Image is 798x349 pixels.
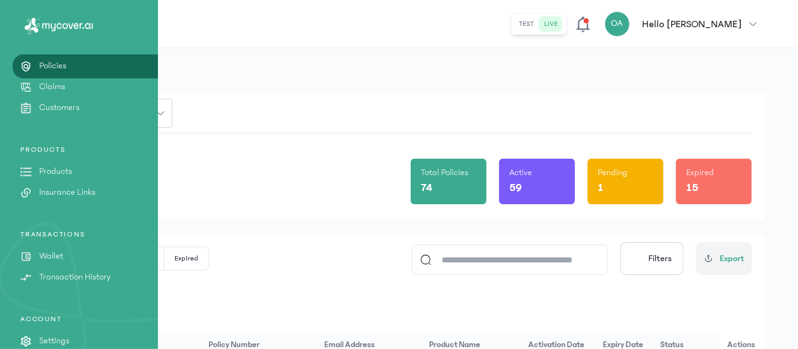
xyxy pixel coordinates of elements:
[39,271,111,284] p: Transaction History
[605,11,630,37] div: OA
[421,166,476,179] p: Total Policies
[598,179,603,197] p: 1
[39,80,65,94] p: Claims
[39,59,66,73] p: Policies
[46,294,752,312] p: All Policies
[39,186,95,199] p: Insurance Links
[39,334,70,348] p: Settings
[686,166,742,179] p: Expired
[39,101,80,114] p: Customers
[39,165,72,178] p: Products
[720,252,744,266] span: Export
[164,247,209,270] button: Expired
[540,16,564,32] button: live
[509,166,565,179] p: Active
[46,312,752,324] p: 74 policies Available
[620,242,684,275] button: Filters
[514,16,540,32] button: test
[605,11,765,37] button: OAHello [PERSON_NAME]
[643,16,742,32] p: Hello [PERSON_NAME]
[598,166,653,179] p: Pending
[509,179,522,197] p: 59
[686,179,698,197] p: 15
[39,250,63,263] p: Wallet
[421,179,432,197] p: 74
[696,242,752,275] button: Export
